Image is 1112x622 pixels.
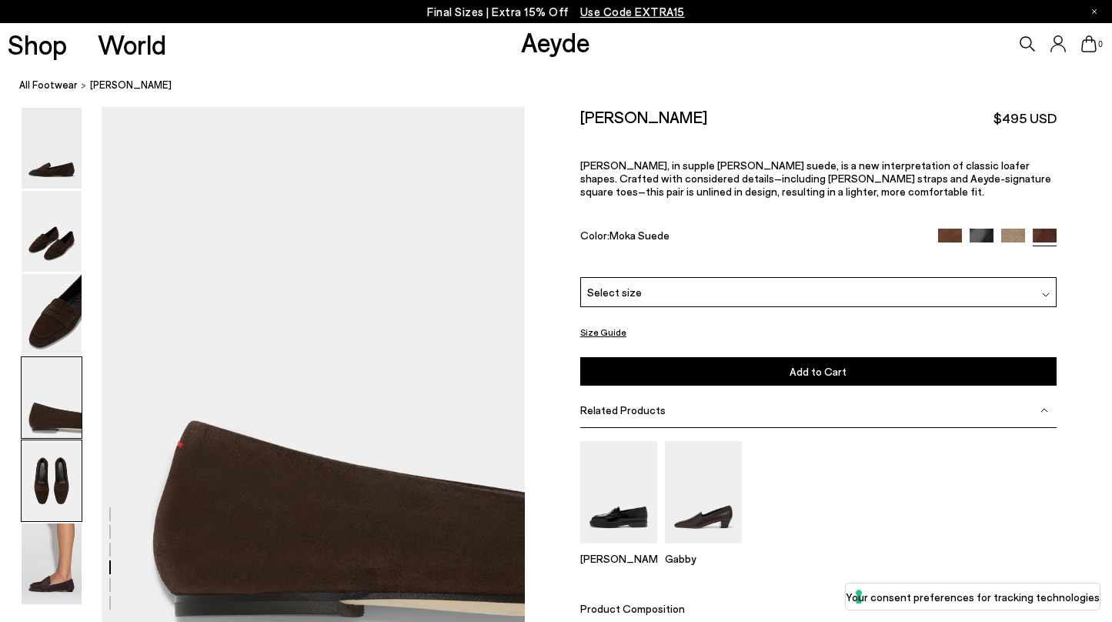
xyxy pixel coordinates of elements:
[580,229,923,246] div: Color:
[8,31,67,58] a: Shop
[22,191,82,272] img: Alfie Suede Loafers - Image 2
[1040,406,1048,413] img: svg%3E
[846,589,1100,605] label: Your consent preferences for tracking technologies
[665,533,742,565] a: Gabby Almond-Toe Loafers Gabby
[580,323,626,342] button: Size Guide
[22,440,82,521] img: Alfie Suede Loafers - Image 5
[427,2,685,22] p: Final Sizes | Extra 15% Off
[846,584,1100,610] button: Your consent preferences for tracking technologies
[587,284,642,300] span: Select size
[580,357,1057,386] button: Add to Cart
[19,77,78,93] a: All Footwear
[19,65,1112,107] nav: breadcrumb
[580,602,685,615] span: Product Composition
[790,365,847,378] span: Add to Cart
[22,523,82,604] img: Alfie Suede Loafers - Image 6
[22,108,82,189] img: Alfie Suede Loafers - Image 1
[609,229,670,242] span: Moka Suede
[580,533,657,565] a: Leon Loafers [PERSON_NAME]
[22,274,82,355] img: Alfie Suede Loafers - Image 3
[98,31,166,58] a: World
[580,552,657,565] p: [PERSON_NAME]
[22,357,82,438] img: Alfie Suede Loafers - Image 4
[521,25,590,58] a: Aeyde
[665,552,742,565] p: Gabby
[1097,40,1104,48] span: 0
[1042,291,1050,299] img: svg%3E
[90,77,172,93] span: [PERSON_NAME]
[580,159,1057,198] p: [PERSON_NAME], in supple [PERSON_NAME] suede, is a new interpretation of classic loafer shapes. C...
[580,403,666,416] span: Related Products
[580,107,707,126] h2: [PERSON_NAME]
[1081,35,1097,52] a: 0
[993,109,1057,128] span: $495 USD
[580,5,685,18] span: Navigate to /collections/ss25-final-sizes
[580,441,657,543] img: Leon Loafers
[665,441,742,543] img: Gabby Almond-Toe Loafers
